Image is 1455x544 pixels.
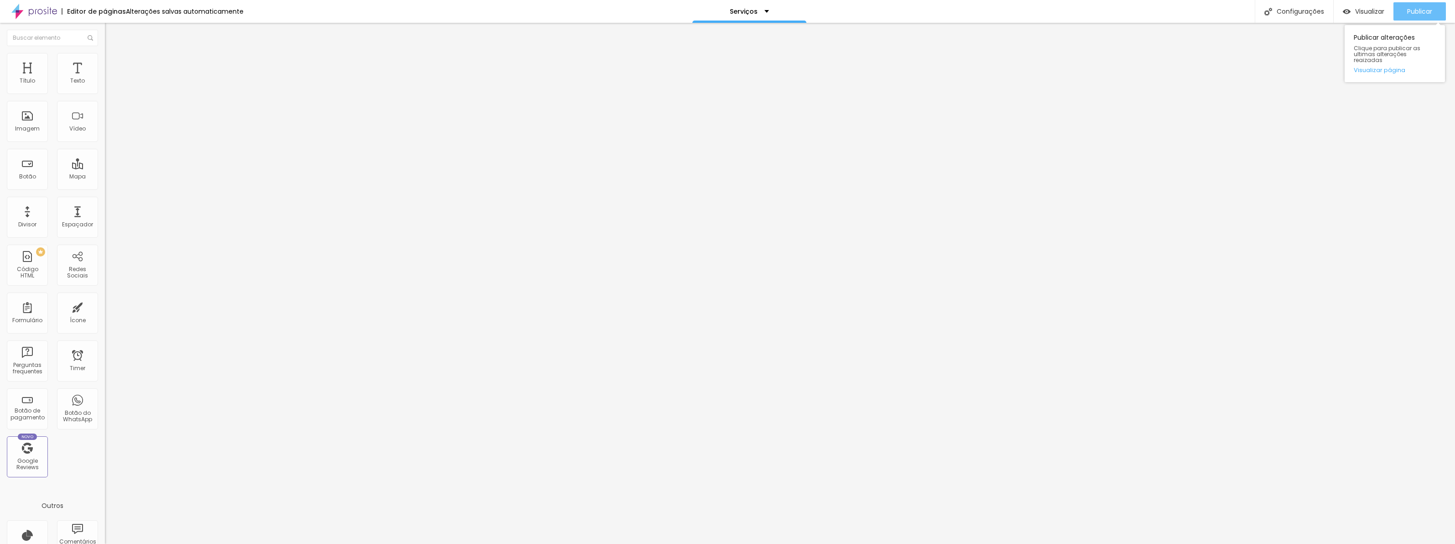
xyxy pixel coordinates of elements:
[69,173,86,180] div: Mapa
[1345,25,1445,82] div: Publicar alterações
[18,434,37,440] div: Novo
[12,317,42,324] div: Formulário
[9,266,45,279] div: Código HTML
[70,365,85,371] div: Timer
[105,23,1455,544] iframe: Editor
[70,317,86,324] div: Ícone
[15,126,40,132] div: Imagem
[9,458,45,471] div: Google Reviews
[62,221,93,228] div: Espaçador
[69,126,86,132] div: Vídeo
[88,35,93,41] img: Icone
[730,8,758,15] p: Serviços
[59,266,95,279] div: Redes Sociais
[18,221,36,228] div: Divisor
[1354,67,1436,73] a: Visualizar página
[1393,2,1446,21] button: Publicar
[7,30,98,46] input: Buscar elemento
[1343,8,1351,16] img: view-1.svg
[1407,8,1432,15] span: Publicar
[1334,2,1393,21] button: Visualizar
[126,8,244,15] div: Alterações salvas automaticamente
[1355,8,1384,15] span: Visualizar
[9,362,45,375] div: Perguntas frequentes
[19,173,36,180] div: Botão
[59,410,95,423] div: Botão do WhatsApp
[20,78,35,84] div: Título
[1264,8,1272,16] img: Icone
[62,8,126,15] div: Editor de páginas
[9,408,45,421] div: Botão de pagamento
[70,78,85,84] div: Texto
[1354,45,1436,63] span: Clique para publicar as ultimas alterações reaizadas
